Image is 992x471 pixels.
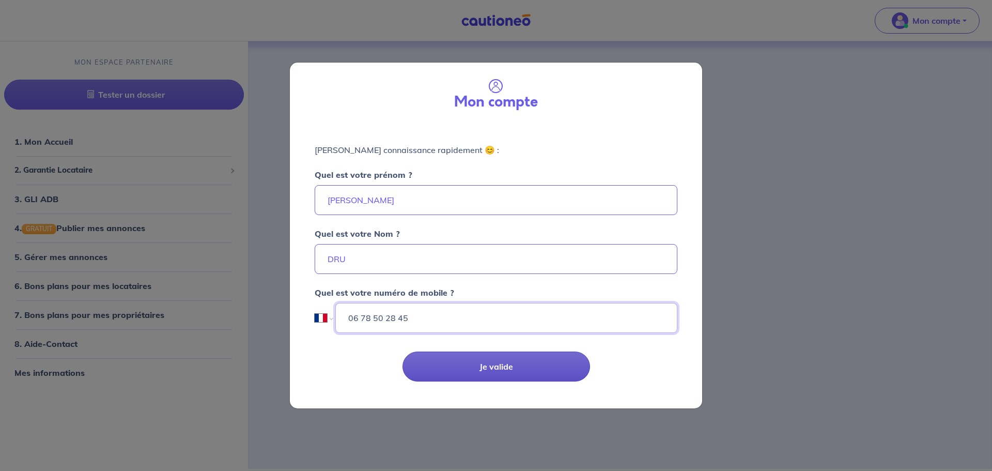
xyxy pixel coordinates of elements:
button: Je valide [402,352,590,382]
input: Ex : 06 06 06 06 06 [335,303,677,333]
strong: Quel est votre numéro de mobile ? [315,287,454,298]
h3: Mon compte [454,94,538,111]
strong: Quel est votre prénom ? [315,170,412,180]
input: Ex : Martin [315,185,677,215]
strong: Quel est votre Nom ? [315,229,400,239]
input: Ex : Durand [315,244,677,274]
p: [PERSON_NAME] connaissance rapidement 😊 : [315,144,677,156]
